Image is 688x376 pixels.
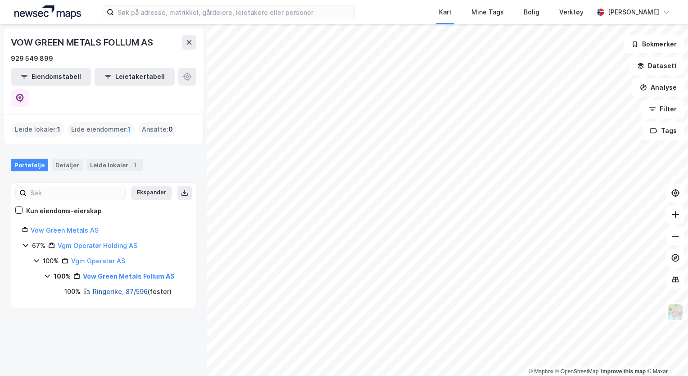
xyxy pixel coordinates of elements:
a: Vow Green Metals AS [31,226,99,234]
div: Leide lokaler : [11,122,64,137]
div: Mine Tags [471,7,504,18]
button: Filter [641,100,684,118]
div: 100% [43,256,59,266]
span: 0 [168,124,173,135]
span: 1 [128,124,131,135]
button: Tags [643,122,684,140]
button: Datasett [629,57,684,75]
a: Improve this map [601,368,646,375]
div: Kun eiendoms-eierskap [26,206,102,216]
button: Analyse [632,78,684,96]
button: Bokmerker [624,35,684,53]
div: Kart [439,7,452,18]
div: 100% [64,286,81,297]
div: ( fester ) [93,286,172,297]
button: Eiendomstabell [11,68,91,86]
div: 100% [54,271,71,282]
div: 67% [32,240,45,251]
div: 1 [130,160,139,170]
span: 1 [57,124,60,135]
a: OpenStreetMap [555,368,599,375]
div: Leide lokaler [86,159,143,171]
input: Søk på adresse, matrikkel, gårdeiere, leietakere eller personer [114,5,354,19]
iframe: Chat Widget [643,333,688,376]
a: Ringerike, 87/596 [93,288,148,295]
div: 929 549 899 [11,53,53,64]
img: Z [667,303,684,321]
div: Detaljer [52,159,83,171]
a: Vgm Operatør Holding AS [58,242,137,249]
div: Kontrollprogram for chat [643,333,688,376]
div: Ansatte : [138,122,177,137]
div: [PERSON_NAME] [608,7,659,18]
a: Vgm Operatør AS [71,257,125,265]
a: Vow Green Metals Follum AS [83,272,175,280]
div: Bolig [524,7,539,18]
button: Leietakertabell [95,68,175,86]
div: Eide eiendommer : [68,122,135,137]
div: Portefølje [11,159,48,171]
a: Mapbox [529,368,553,375]
img: logo.a4113a55bc3d86da70a041830d287a7e.svg [14,5,81,19]
div: Verktøy [559,7,584,18]
button: Ekspander [131,186,172,200]
div: VOW GREEN METALS FOLLUM AS [11,35,155,50]
input: Søk [27,186,125,200]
